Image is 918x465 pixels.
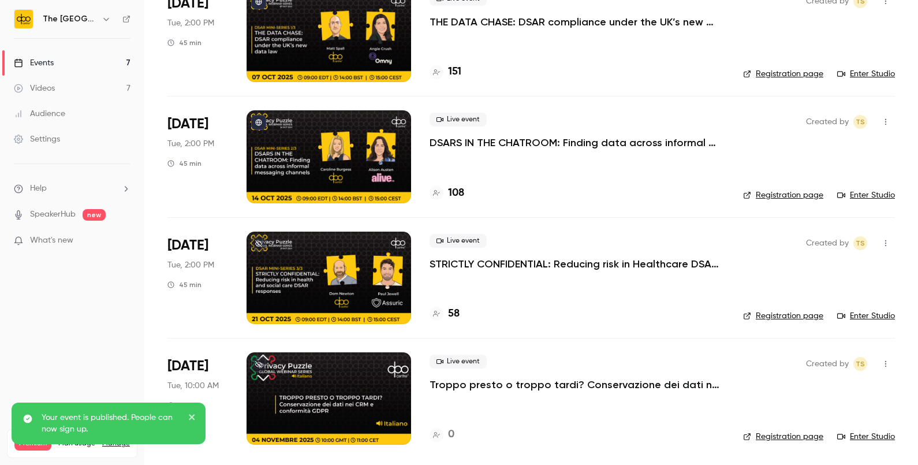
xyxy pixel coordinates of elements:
[430,306,460,322] a: 58
[430,378,725,392] a: Troppo presto o troppo tardi? Conservazione dei dati nei CRM e conformità GDPR
[448,64,461,80] h4: 151
[743,310,823,322] a: Registration page
[853,236,867,250] span: Taylor Swann
[83,209,106,221] span: new
[837,189,895,201] a: Enter Studio
[430,427,454,442] a: 0
[743,431,823,442] a: Registration page
[448,306,460,322] h4: 58
[167,236,208,255] span: [DATE]
[167,159,201,168] div: 45 min
[14,57,54,69] div: Events
[837,68,895,80] a: Enter Studio
[743,189,823,201] a: Registration page
[448,185,464,201] h4: 108
[856,236,865,250] span: TS
[430,113,487,127] span: Live event
[837,310,895,322] a: Enter Studio
[117,236,130,246] iframe: Noticeable Trigger
[188,412,196,426] button: close
[430,234,487,248] span: Live event
[14,183,130,195] li: help-dropdown-opener
[30,235,73,247] span: What's new
[743,68,823,80] a: Registration page
[853,357,867,371] span: Taylor Swann
[430,136,725,150] a: DSARS IN THE CHATROOM: Finding data across informal messaging channels
[430,355,487,369] span: Live event
[167,138,214,150] span: Tue, 2:00 PM
[448,427,454,442] h4: 0
[167,352,228,445] div: Nov 4 Tue, 10:00 AM (Europe/London)
[14,83,55,94] div: Videos
[167,232,228,324] div: Oct 21 Tue, 2:00 PM (Europe/London)
[167,110,228,203] div: Oct 14 Tue, 2:00 PM (Europe/London)
[167,357,208,375] span: [DATE]
[167,38,201,47] div: 45 min
[42,412,180,435] p: Your event is published. People can now sign up.
[806,357,849,371] span: Created by
[167,380,219,392] span: Tue, 10:00 AM
[806,115,849,129] span: Created by
[167,17,214,29] span: Tue, 2:00 PM
[856,357,865,371] span: TS
[837,431,895,442] a: Enter Studio
[430,257,725,271] a: STRICTLY CONFIDENTIAL: Reducing risk in Healthcare DSAR responses
[430,15,725,29] a: THE DATA CHASE: DSAR compliance under the UK’s new data law
[167,115,208,133] span: [DATE]
[430,185,464,201] a: 108
[856,115,865,129] span: TS
[14,10,33,28] img: The DPO Centre
[806,236,849,250] span: Created by
[167,280,201,289] div: 45 min
[167,259,214,271] span: Tue, 2:00 PM
[14,133,60,145] div: Settings
[30,183,47,195] span: Help
[30,209,76,221] a: SpeakerHub
[853,115,867,129] span: Taylor Swann
[430,64,461,80] a: 151
[14,108,65,120] div: Audience
[43,13,97,25] h6: The [GEOGRAPHIC_DATA]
